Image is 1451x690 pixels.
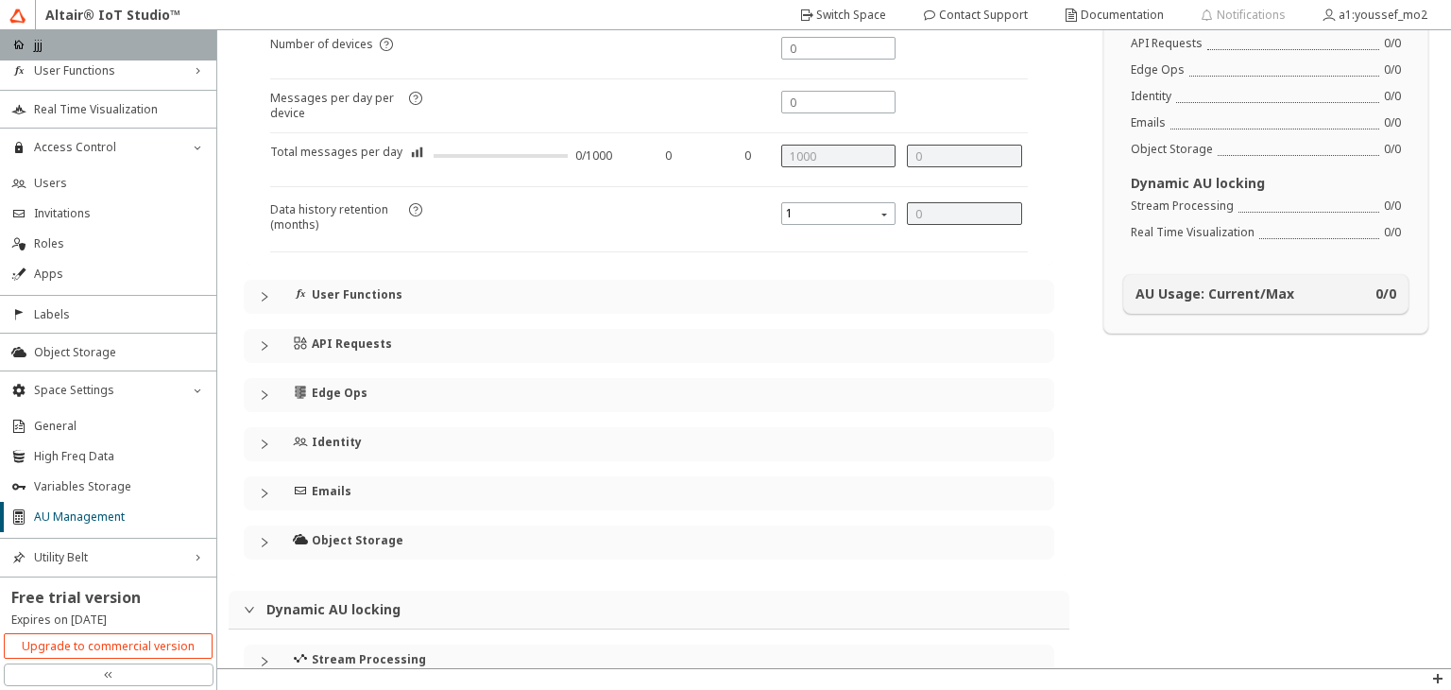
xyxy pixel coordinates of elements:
[575,148,612,164] div: 0/1000
[244,526,1054,560] div: Object Storage
[1384,36,1401,51] div: 0 / 0
[244,645,1054,679] div: Stream Processing
[34,345,205,360] span: Object Storage
[34,206,205,221] span: Invitations
[34,449,205,464] span: High Freq Data
[259,439,270,450] span: collapsed
[259,340,270,352] span: collapsed
[34,63,182,78] span: User Functions
[244,427,1054,461] div: Identity
[1131,176,1401,191] h3: Dynamic AU locking
[1131,36,1203,51] div: API Requests
[312,652,426,667] h4: Stream Processing
[1384,62,1401,78] div: 0 / 0
[270,37,373,78] article: Number of devices
[1384,89,1401,104] div: 0 / 0
[34,176,205,191] span: Users
[1131,225,1255,240] div: Real Time Visualization
[34,383,182,398] span: Space Settings
[631,148,707,164] div: 0
[270,145,402,186] article: Total messages per day
[270,202,402,251] article: Data history retention (months)
[259,488,270,499] span: collapsed
[259,537,270,548] span: collapsed
[34,37,43,53] p: jjj
[312,435,362,450] h4: Identity
[259,389,270,401] span: collapsed
[1131,89,1171,104] div: Identity
[34,479,205,494] span: Variables Storage
[244,604,255,615] span: expanded
[244,476,1054,510] div: Emails
[34,236,205,251] span: Roles
[34,509,205,525] span: AU Management
[259,291,270,302] span: collapsed
[34,267,205,282] span: Apps
[1384,142,1401,157] div: 0 / 0
[244,378,1054,412] div: Edge Ops
[1384,225,1401,240] div: 0 / 0
[34,419,205,434] span: General
[312,484,351,499] h4: Emails
[1131,142,1213,157] div: Object Storage
[244,280,1054,314] div: User Functions
[312,287,402,302] h4: User Functions
[1384,115,1401,130] div: 0 / 0
[266,602,1054,617] h3: Dynamic AU locking
[312,336,392,352] h4: API Requests
[229,591,1069,629] div: Dynamic AU locking
[1375,286,1396,302] h4: 0 / 0
[1131,198,1234,214] div: Stream Processing
[34,550,182,565] span: Utility Belt
[244,329,1054,363] div: API Requests
[259,656,270,667] span: collapsed
[786,202,896,225] span: 1
[34,307,205,322] span: Labels
[34,140,182,155] span: Access Control
[312,386,367,401] h4: Edge Ops
[312,533,403,548] h4: Object Storage
[725,148,770,164] div: 0
[34,102,205,117] span: Real Time Visualization
[1135,286,1294,302] h4: AU Usage: Current/Max
[1384,198,1401,214] div: 0 / 0
[1131,115,1166,130] div: Emails
[1131,62,1185,78] div: Edge Ops
[270,91,402,132] article: Messages per day per device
